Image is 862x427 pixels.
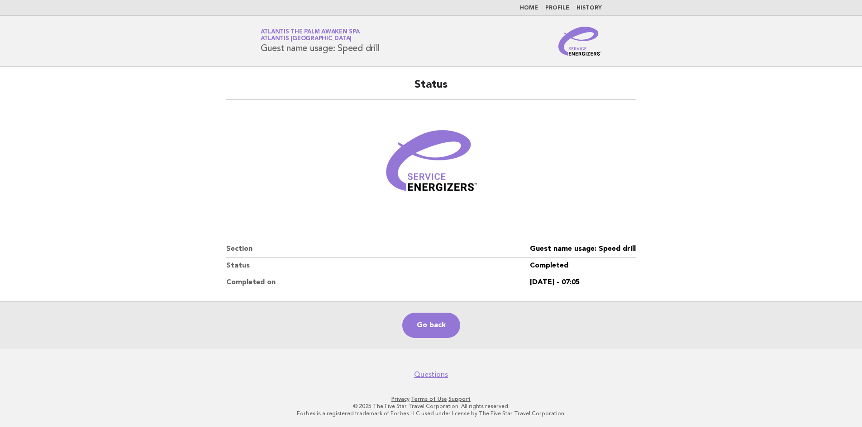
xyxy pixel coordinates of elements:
a: Atlantis The Palm Awaken SpaAtlantis [GEOGRAPHIC_DATA] [261,29,360,42]
dd: Completed [530,258,636,274]
span: Atlantis [GEOGRAPHIC_DATA] [261,36,352,42]
dt: Completed on [226,274,530,291]
dd: [DATE] - 07:05 [530,274,636,291]
dd: Guest name usage: Speed drill [530,241,636,258]
a: Go back [402,313,460,338]
a: Terms of Use [411,396,447,402]
h2: Status [226,78,636,100]
h1: Guest name usage: Speed drill [261,29,380,53]
a: Profile [545,5,569,11]
p: © 2025 The Five Star Travel Corporation. All rights reserved. [154,403,708,410]
dt: Status [226,258,530,274]
p: · · [154,395,708,403]
a: Home [520,5,538,11]
a: History [576,5,602,11]
p: Forbes is a registered trademark of Forbes LLC used under license by The Five Star Travel Corpora... [154,410,708,417]
a: Privacy [391,396,410,402]
img: Verified [377,111,486,219]
img: Service Energizers [558,27,602,56]
a: Support [448,396,471,402]
dt: Section [226,241,530,258]
a: Questions [414,370,448,379]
